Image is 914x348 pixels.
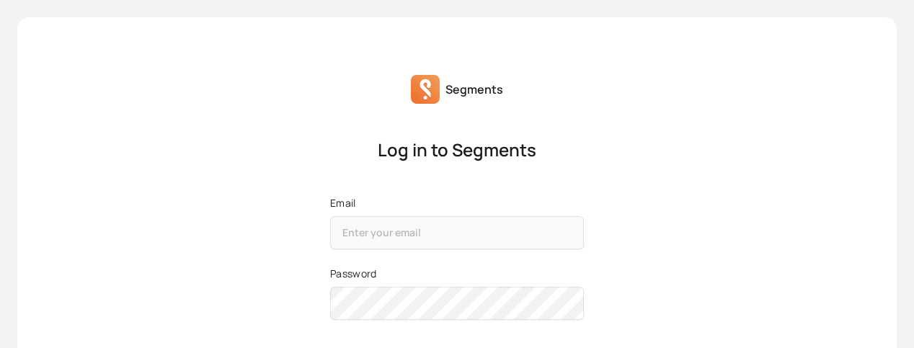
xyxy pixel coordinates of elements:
[330,138,584,161] p: Log in to Segments
[445,81,503,98] p: Segments
[330,287,584,320] input: Password
[330,267,584,281] label: Password
[330,216,584,249] input: Email
[330,196,584,210] label: Email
